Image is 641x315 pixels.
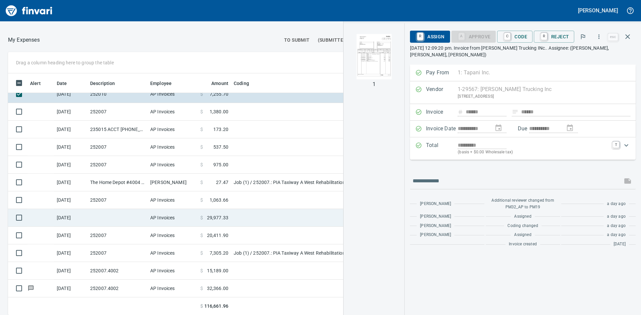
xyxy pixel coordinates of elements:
span: $ [200,179,203,186]
span: [PERSON_NAME] [420,232,451,238]
span: Alert [30,79,41,87]
p: [DATE] 12:09:20 pm. Invoice from [PERSON_NAME] Trucking INc.. Assignee: ([PERSON_NAME], [PERSON_N... [410,45,636,58]
p: (basis + $0.00 Wholesale tax) [458,149,609,156]
td: AP Invoices [148,209,198,227]
span: a day ago [607,213,626,220]
span: Coding changed [507,223,538,229]
p: My Expenses [8,36,40,44]
span: Amount [203,79,228,87]
span: $ [200,126,203,133]
a: R [541,33,547,40]
span: 29,977.33 [207,214,228,221]
span: Description [90,79,124,87]
span: Description [90,79,115,87]
td: [DATE] [54,244,87,262]
span: [PERSON_NAME] [420,201,451,207]
nav: breadcrumb [8,36,40,44]
td: [DATE] [54,121,87,138]
div: Coding Required [451,33,496,39]
span: $ [200,232,203,239]
span: [PERSON_NAME] [420,213,451,220]
img: Finvari [4,3,54,19]
span: Coding [234,79,258,87]
p: Total [426,141,458,156]
td: AP Invoices [148,262,198,280]
span: Close invoice [606,29,636,45]
td: 252007 [87,103,148,121]
td: [DATE] [54,227,87,244]
td: [DATE] [54,209,87,227]
img: Page 1 [351,34,397,79]
span: Additional reviewer changed from PM32_AP to PM19 [489,197,557,211]
td: [DATE] [54,138,87,156]
td: 252007 [87,191,148,209]
span: Assigned [514,213,531,220]
p: 1 [373,80,376,88]
button: CCode [497,31,532,43]
span: 116,661.96 [204,302,228,309]
span: 27.47 [216,179,228,186]
td: Job (1) / 252007.: PIA Taxiway A West Rehabilitation / 51002. .: Storm Catch Basin / 5: Other [231,174,398,191]
span: Employee [150,79,180,87]
button: Flag [576,29,590,44]
span: $ [200,285,203,292]
span: 15,189.00 [207,267,228,274]
a: R [417,33,423,40]
div: Expand [410,137,636,160]
span: Date [57,79,76,87]
td: 252007 [87,227,148,244]
td: [DATE] [54,85,87,103]
span: Assigned [514,232,531,238]
button: RAssign [410,31,450,43]
span: (Submitted) [318,36,348,44]
span: Reject [539,31,569,42]
td: AP Invoices [148,156,198,174]
span: 975.00 [213,161,228,168]
td: [DATE] [54,103,87,121]
span: $ [200,161,203,168]
td: 252010 [87,85,148,103]
span: $ [200,267,203,274]
td: AP Invoices [148,244,198,262]
td: 252007 [87,156,148,174]
td: AP Invoices [148,138,198,156]
span: $ [200,108,203,115]
span: [DATE] [614,241,626,248]
span: $ [200,302,203,309]
td: 235015 ACCT [PHONE_NUMBER] [87,121,148,138]
span: Code [502,31,527,42]
span: Date [57,79,67,87]
span: a day ago [607,223,626,229]
span: This records your message into the invoice and notifies anyone mentioned [620,173,636,189]
td: AP Invoices [148,121,198,138]
td: AP Invoices [148,103,198,121]
span: $ [200,197,203,203]
span: Coding [234,79,249,87]
a: C [504,33,510,40]
span: 537.50 [213,144,228,150]
span: 7,255.70 [210,91,228,97]
td: [PERSON_NAME] [148,174,198,191]
span: Assign [415,31,444,42]
span: a day ago [607,201,626,207]
span: Invoice created [509,241,537,248]
td: [DATE] [54,191,87,209]
td: 252007.4002 [87,262,148,280]
td: 252007 [87,244,148,262]
span: a day ago [607,232,626,238]
td: [DATE] [54,280,87,297]
a: T [613,141,619,148]
span: $ [200,91,203,97]
button: More [592,29,606,44]
p: Drag a column heading here to group the table [16,59,114,66]
td: AP Invoices [148,227,198,244]
td: [DATE] [54,156,87,174]
span: Amount [211,79,228,87]
td: AP Invoices [148,280,198,297]
span: 1,063.66 [210,197,228,203]
span: 1,380.00 [210,108,228,115]
span: $ [200,250,203,256]
span: [PERSON_NAME] [420,223,451,229]
button: [PERSON_NAME] [576,5,620,16]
